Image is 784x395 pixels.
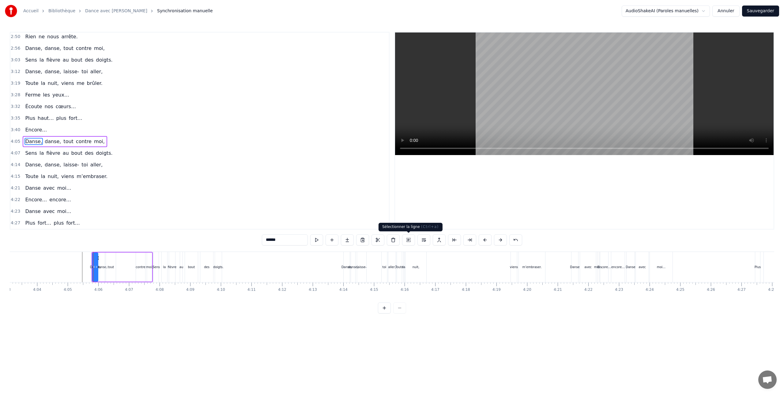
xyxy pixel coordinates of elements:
span: me [76,80,85,87]
span: au [62,150,70,157]
div: 4:19 [492,287,501,292]
a: Bibliothèque [48,8,75,14]
div: 4:09 [186,287,194,292]
span: danse, [44,161,62,168]
div: tout [108,265,114,269]
span: nous [47,33,59,40]
div: 4:04 [33,287,41,292]
div: 4:14 [339,287,348,292]
span: nuit, [47,80,59,87]
span: la [39,150,44,157]
div: toi [383,265,386,269]
div: Ouvrir le chat [758,370,777,389]
div: Sens [153,265,160,269]
div: 4:15 [370,287,378,292]
span: 3:35 [11,115,20,121]
div: Danse, [90,265,101,269]
span: plus [53,219,64,226]
span: Danse [24,184,41,192]
div: 4:10 [217,287,225,292]
span: des [84,150,94,157]
div: doigts. [213,265,224,269]
span: Danse, [24,68,43,75]
span: cœurs… [55,103,77,110]
span: tout [63,138,74,145]
span: 2:50 [11,34,20,40]
div: m’embraser. [522,265,541,269]
div: danse, [97,265,107,269]
div: moi, [146,265,153,269]
span: viens [61,173,75,180]
div: 4:18 [462,287,470,292]
span: doigts. [95,150,113,157]
span: aller, [90,68,103,75]
div: 4:08 [156,287,164,292]
div: 4:23 [615,287,623,292]
div: 4:28 [768,287,776,292]
div: Sélectionner la ligne [379,223,443,231]
span: contre [75,138,92,145]
div: 4:27 [737,287,746,292]
span: la [39,56,44,63]
span: danse, [44,138,62,145]
span: 4:15 [11,173,20,180]
span: fort… [37,219,52,226]
span: haut… [37,115,54,122]
span: ne [38,33,45,40]
span: Encore… [24,196,47,203]
span: aller, [90,161,103,168]
span: 3:28 [11,92,20,98]
div: la [403,265,405,269]
div: au [179,265,183,269]
span: Encore… [24,126,47,133]
span: Toute [24,173,39,180]
div: 4:17 [431,287,439,292]
span: moi… [57,184,72,192]
span: laisse- [63,68,80,75]
span: doigts. [95,56,113,63]
span: moi, [93,138,105,145]
span: danse, [44,45,62,52]
span: tout [63,45,74,52]
span: arrête. [61,33,78,40]
span: contre [75,45,92,52]
div: 4:22 [584,287,593,292]
span: fort… [66,219,80,226]
span: Sens [24,150,37,157]
div: viens [510,265,518,269]
div: fièvre [168,265,176,269]
div: 4:24 [646,287,654,292]
span: 4:22 [11,197,20,203]
span: viens [61,80,75,87]
div: Encore… [597,265,611,269]
div: moi… [594,265,603,269]
span: 4:05 [11,139,20,145]
div: 4:03 [2,287,11,292]
span: moi, [93,45,105,52]
span: Danse, [24,45,43,52]
div: 4:26 [707,287,715,292]
span: Danse, [24,138,43,145]
span: 4:14 [11,162,20,168]
span: 3:19 [11,80,20,86]
span: Écoute [24,103,43,110]
span: avec [43,208,55,215]
span: la [40,173,46,180]
div: Toute [395,265,404,269]
div: danse, [348,265,358,269]
div: avec [584,265,592,269]
span: moi… [57,208,72,215]
span: Danse, [24,161,43,168]
div: aller, [388,265,396,269]
div: 4:12 [278,287,286,292]
span: fièvre [46,56,61,63]
div: bout [188,265,195,269]
div: 4:13 [309,287,317,292]
span: toi [81,68,89,75]
div: 4:20 [523,287,531,292]
div: la [163,265,166,269]
span: bout [71,150,83,157]
span: Toute [24,80,39,87]
span: Ferme [24,91,41,98]
nav: breadcrumb [23,8,213,14]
